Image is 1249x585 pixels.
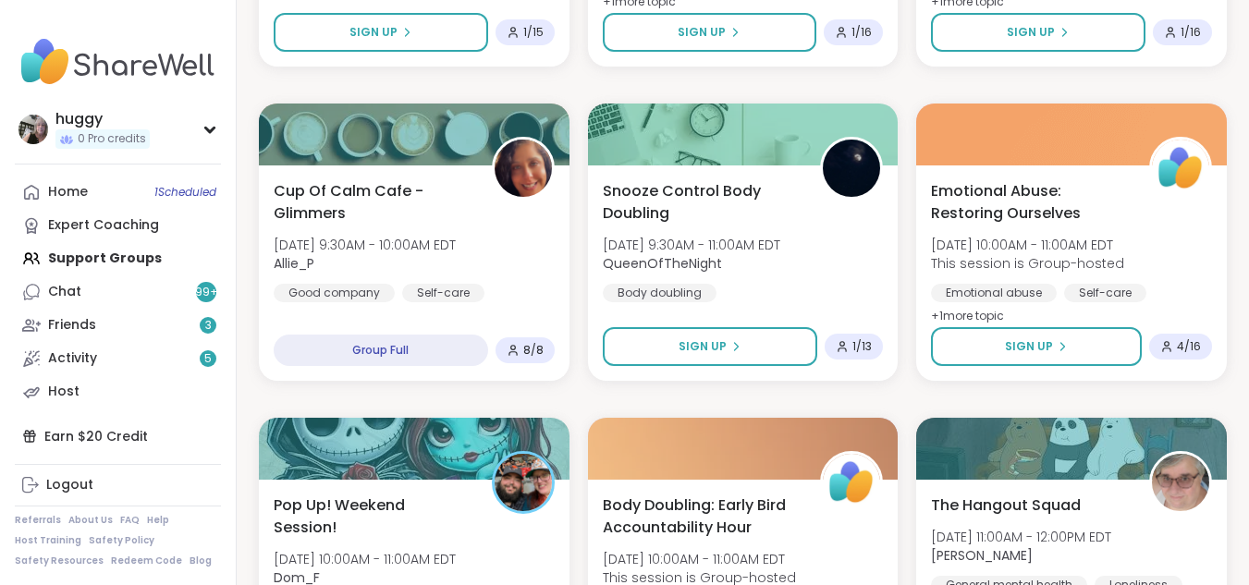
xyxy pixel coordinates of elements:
[495,140,552,197] img: Allie_P
[78,131,146,147] span: 0 Pro credits
[274,13,488,52] button: Sign Up
[679,338,727,355] span: Sign Up
[523,343,544,358] span: 8 / 8
[274,284,395,302] div: Good company
[274,254,314,273] b: Allie_P
[274,236,456,254] span: [DATE] 9:30AM - 10:00AM EDT
[15,534,81,547] a: Host Training
[603,180,801,225] span: Snooze Control Body Doubling
[603,550,796,568] span: [DATE] 10:00AM - 11:00AM EDT
[204,351,212,367] span: 5
[274,550,456,568] span: [DATE] 10:00AM - 11:00AM EDT
[931,236,1124,254] span: [DATE] 10:00AM - 11:00AM EDT
[603,284,716,302] div: Body doubling
[603,236,780,254] span: [DATE] 9:30AM - 11:00AM EDT
[1152,140,1209,197] img: ShareWell
[1181,25,1201,40] span: 1 / 16
[349,24,398,41] span: Sign Up
[48,316,96,335] div: Friends
[1007,24,1055,41] span: Sign Up
[603,327,818,366] button: Sign Up
[111,555,182,567] a: Redeem Code
[1152,454,1209,511] img: Susan
[15,514,61,527] a: Referrals
[274,180,471,225] span: Cup Of Calm Cafe - Glimmers
[1177,339,1201,354] span: 4 / 16
[851,25,872,40] span: 1 / 16
[48,183,88,201] div: Home
[603,254,722,273] b: QueenOfTheNight
[120,514,140,527] a: FAQ
[823,454,880,511] img: ShareWell
[523,25,544,40] span: 1 / 15
[402,284,484,302] div: Self-care
[68,514,113,527] a: About Us
[931,284,1057,302] div: Emotional abuse
[678,24,726,41] span: Sign Up
[931,254,1124,273] span: This session is Group-hosted
[15,555,104,567] a: Safety Resources
[190,555,212,567] a: Blog
[931,13,1145,52] button: Sign Up
[603,494,801,539] span: Body Doubling: Early Bird Accountability Hour
[15,469,221,502] a: Logout
[15,30,221,94] img: ShareWell Nav Logo
[931,546,1033,565] b: [PERSON_NAME]
[931,528,1111,546] span: [DATE] 11:00AM - 12:00PM EDT
[274,335,488,366] div: Group Full
[195,285,218,300] span: 99 +
[495,454,552,511] img: Dom_F
[1005,338,1053,355] span: Sign Up
[1064,284,1146,302] div: Self-care
[154,185,216,200] span: 1 Scheduled
[852,339,872,354] span: 1 / 13
[15,275,221,309] a: Chat99+
[48,283,81,301] div: Chat
[823,140,880,197] img: QueenOfTheNight
[15,375,221,408] a: Host
[48,349,97,368] div: Activity
[48,383,80,401] div: Host
[15,342,221,375] a: Activity5
[55,109,150,129] div: huggy
[931,494,1081,517] span: The Hangout Squad
[48,216,159,235] div: Expert Coaching
[15,309,221,342] a: Friends3
[274,494,471,539] span: Pop Up! Weekend Session!
[147,514,169,527] a: Help
[15,176,221,209] a: Home1Scheduled
[931,327,1142,366] button: Sign Up
[18,115,48,144] img: huggy
[205,318,212,334] span: 3
[46,476,93,494] div: Logout
[15,420,221,453] div: Earn $20 Credit
[931,180,1129,225] span: Emotional Abuse: Restoring Ourselves
[15,209,221,242] a: Expert Coaching
[89,534,154,547] a: Safety Policy
[603,13,817,52] button: Sign Up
